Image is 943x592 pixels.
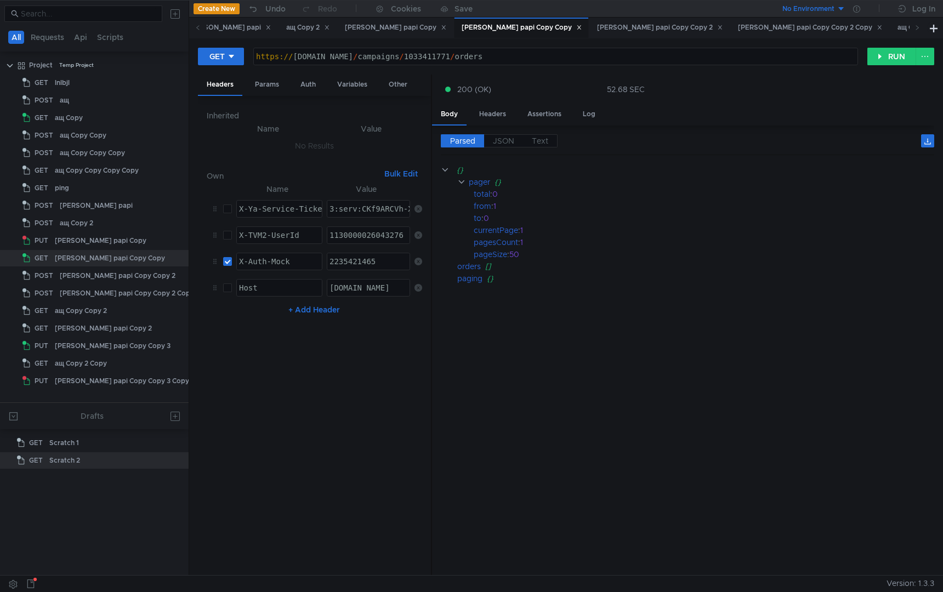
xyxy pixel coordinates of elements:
[35,232,48,249] span: PUT
[60,285,194,301] div: [PERSON_NAME] papi Copy Copy 2 Copy
[209,50,225,62] div: GET
[35,355,48,372] span: GET
[432,104,467,126] div: Body
[470,104,515,124] div: Headers
[380,167,422,180] button: Bulk Edit
[328,75,376,95] div: Variables
[738,22,882,33] div: [PERSON_NAME] papi Copy Copy 2 Copy
[495,176,919,188] div: {}
[520,236,920,248] div: 1
[292,75,325,95] div: Auth
[29,435,43,451] span: GET
[380,75,416,95] div: Other
[29,57,53,73] div: Project
[35,338,48,354] span: PUT
[455,5,473,13] div: Save
[532,136,548,146] span: Text
[284,303,344,316] button: + Add Header
[215,122,321,135] th: Name
[35,162,48,179] span: GET
[55,75,70,91] div: lnlbjl
[55,110,83,126] div: ащ Copy
[474,200,934,212] div: :
[474,200,491,212] div: from
[35,250,48,266] span: GET
[240,1,293,17] button: Undo
[912,2,935,15] div: Log In
[493,136,514,146] span: JSON
[318,2,337,15] div: Redo
[35,285,53,301] span: POST
[207,169,380,183] h6: Own
[457,164,919,176] div: {}
[55,338,171,354] div: [PERSON_NAME] papi Copy Copy 3
[60,215,93,231] div: ащ Copy 2
[35,197,53,214] span: POST
[474,248,934,260] div: :
[607,84,645,94] div: 52.68 SEC
[293,1,345,17] button: Redo
[8,31,24,44] button: All
[35,180,48,196] span: GET
[55,373,189,389] div: [PERSON_NAME] papi Copy Copy 3 Copy
[474,248,507,260] div: pageSize
[519,104,570,124] div: Assertions
[55,180,69,196] div: ping
[55,232,146,249] div: [PERSON_NAME] papi Copy
[485,260,919,272] div: []
[207,109,422,122] h6: Inherited
[782,4,834,14] div: No Environment
[487,272,919,284] div: {}
[474,212,934,224] div: :
[35,92,53,109] span: POST
[35,320,48,337] span: GET
[55,355,107,372] div: ащ Copy 2 Copy
[391,2,421,15] div: Cookies
[450,136,475,146] span: Parsed
[27,31,67,44] button: Requests
[597,22,723,33] div: [PERSON_NAME] papi Copy Copy 2
[887,576,934,591] span: Version: 1.3.3
[35,267,53,284] span: POST
[60,127,106,144] div: ащ Copy Copy
[60,197,133,214] div: [PERSON_NAME] papi
[246,75,288,95] div: Params
[492,188,919,200] div: 0
[484,212,919,224] div: 0
[867,48,916,65] button: RUN
[462,22,582,33] div: [PERSON_NAME] papi Copy Copy
[21,8,156,20] input: Search...
[321,122,422,135] th: Value
[188,22,271,33] div: [PERSON_NAME] papi
[60,92,69,109] div: ащ
[60,145,125,161] div: ащ Copy Copy Copy
[194,3,240,14] button: Create New
[35,127,53,144] span: POST
[35,75,48,91] span: GET
[474,212,481,224] div: to
[60,267,175,284] div: [PERSON_NAME] papi Copy Copy 2
[81,409,104,423] div: Drafts
[345,22,446,33] div: [PERSON_NAME] papi Copy
[474,224,518,236] div: currentPage
[295,141,334,151] nz-embed-empty: No Results
[55,320,152,337] div: [PERSON_NAME] papi Copy 2
[198,75,242,96] div: Headers
[35,145,53,161] span: POST
[286,22,330,33] div: ащ Copy 2
[574,104,604,124] div: Log
[35,110,48,126] span: GET
[55,250,165,266] div: [PERSON_NAME] papi Copy Copy
[469,176,490,188] div: pager
[59,57,94,73] div: Temp Project
[457,272,482,284] div: paging
[232,183,323,196] th: Name
[474,224,934,236] div: :
[94,31,127,44] button: Scripts
[198,48,244,65] button: GET
[509,248,919,260] div: 50
[474,188,490,200] div: total
[71,31,90,44] button: Api
[55,162,139,179] div: ащ Copy Copy Copy Copy
[493,200,919,212] div: 1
